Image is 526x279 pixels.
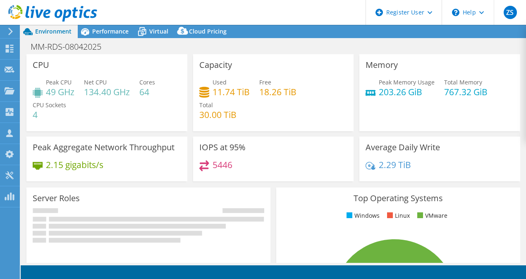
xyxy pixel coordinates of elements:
[139,87,155,96] h4: 64
[35,27,72,35] span: Environment
[149,27,168,35] span: Virtual
[366,143,440,152] h3: Average Daily Write
[504,6,517,19] span: ZS
[33,194,80,203] h3: Server Roles
[33,60,49,70] h3: CPU
[213,160,232,169] h4: 5446
[33,143,175,152] h3: Peak Aggregate Network Throughput
[199,101,213,109] span: Total
[344,211,380,220] li: Windows
[46,160,103,169] h4: 2.15 gigabits/s
[259,78,271,86] span: Free
[379,160,411,169] h4: 2.29 TiB
[452,9,459,16] svg: \n
[282,194,514,203] h3: Top Operating Systems
[366,60,398,70] h3: Memory
[444,87,488,96] h4: 767.32 GiB
[84,87,130,96] h4: 134.40 GHz
[444,78,482,86] span: Total Memory
[385,211,410,220] li: Linux
[84,78,107,86] span: Net CPU
[379,78,435,86] span: Peak Memory Usage
[189,27,227,35] span: Cloud Pricing
[46,87,74,96] h4: 49 GHz
[33,101,66,109] span: CPU Sockets
[259,87,296,96] h4: 18.26 TiB
[33,110,66,119] h4: 4
[46,78,72,86] span: Peak CPU
[415,211,447,220] li: VMware
[199,110,237,119] h4: 30.00 TiB
[213,78,227,86] span: Used
[139,78,155,86] span: Cores
[199,143,246,152] h3: IOPS at 95%
[379,87,435,96] h4: 203.26 GiB
[213,87,250,96] h4: 11.74 TiB
[199,60,232,70] h3: Capacity
[27,42,114,51] h1: MM-RDS-08042025
[92,27,129,35] span: Performance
